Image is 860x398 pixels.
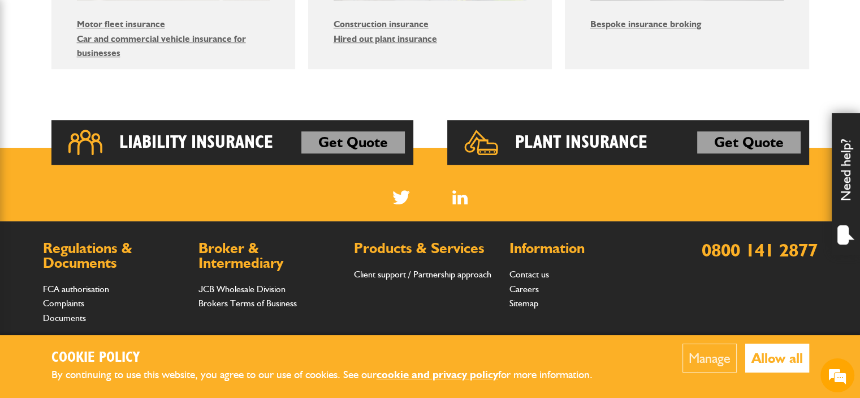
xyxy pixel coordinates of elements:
[377,368,498,381] a: cookie and privacy policy
[354,241,498,256] h2: Products & Services
[392,190,410,204] img: Twitter
[509,298,538,309] a: Sitemap
[43,313,86,323] a: Documents
[198,241,343,270] h2: Broker & Intermediary
[301,131,405,154] a: Get Quote
[590,19,701,29] a: Bespoke insurance broking
[354,269,491,280] a: Client support / Partnership approach
[198,298,297,309] a: Brokers Terms of Business
[77,19,165,29] a: Motor fleet insurance
[334,33,437,44] a: Hired out plant insurance
[452,190,468,204] a: LinkedIn
[51,366,611,384] p: By continuing to use this website, you agree to our use of cookies. See our for more information.
[515,131,647,154] h2: Plant Insurance
[509,241,654,256] h2: Information
[51,349,611,367] h2: Cookie Policy
[77,33,246,59] a: Car and commercial vehicle insurance for businesses
[745,344,809,373] button: Allow all
[702,239,818,261] a: 0800 141 2877
[76,63,207,78] div: JCB Insurance
[509,284,539,294] a: Careers
[119,131,273,154] h2: Liability Insurance
[19,245,67,254] div: JCB Insurance
[43,298,84,309] a: Complaints
[36,63,64,79] img: d_20077148190_operators_62643000001515001
[43,284,109,294] a: FCA authorisation
[43,241,187,270] h2: Regulations & Documents
[6,293,215,333] textarea: Choose an option
[334,19,429,29] a: Construction insurance
[509,269,549,280] a: Contact us
[832,113,860,255] div: Need help?
[198,284,286,294] a: JCB Wholesale Division
[697,131,801,154] a: Get Quote
[452,190,468,204] img: Linked In
[682,344,737,373] button: Manage
[185,6,213,33] div: Minimize live chat window
[12,62,29,79] div: Navigation go back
